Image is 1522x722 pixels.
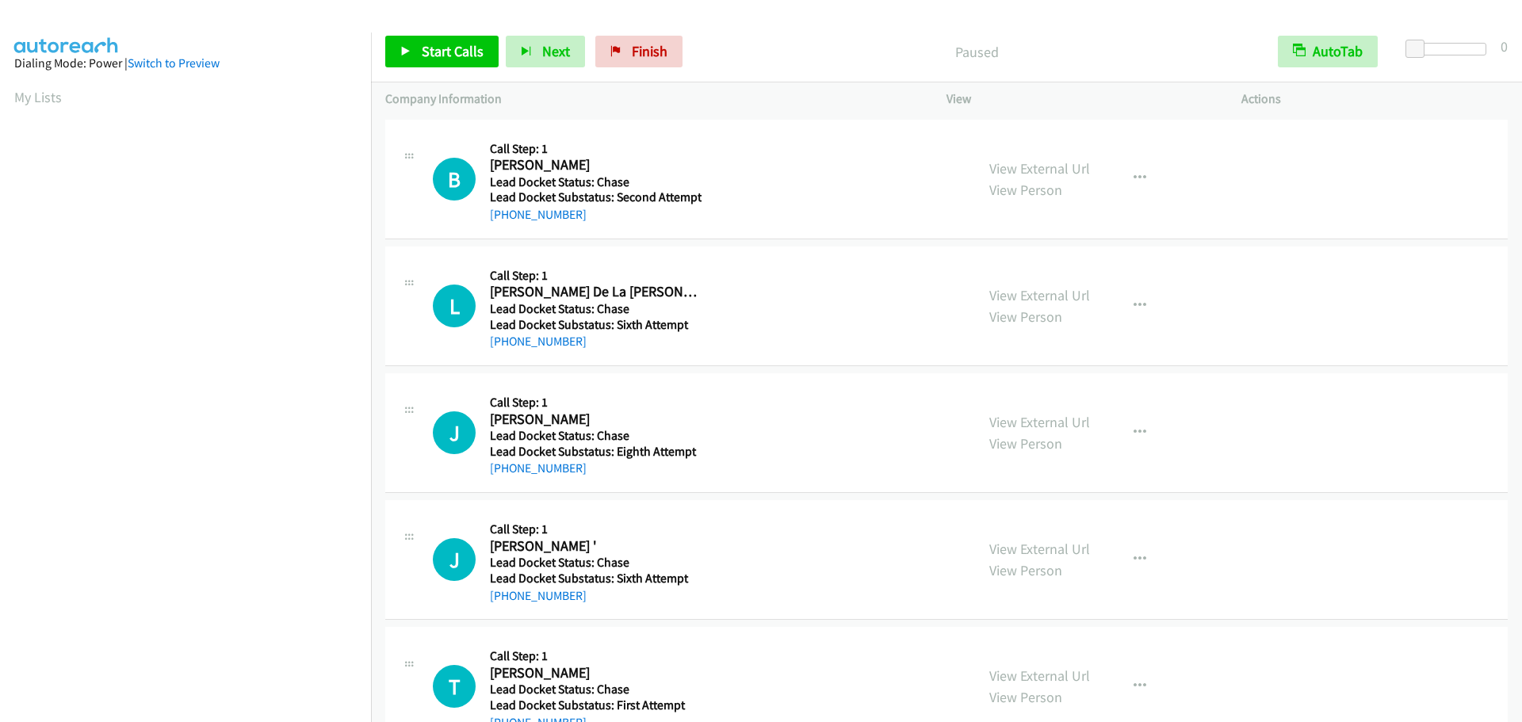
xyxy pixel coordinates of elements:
div: The call is yet to be attempted [433,285,476,327]
h5: Lead Docket Status: Chase [490,301,697,317]
h1: J [433,538,476,581]
h5: Call Step: 1 [490,395,697,411]
h5: Call Step: 1 [490,521,697,537]
p: Actions [1241,90,1508,109]
h1: L [433,285,476,327]
h5: Lead Docket Status: Chase [490,428,697,444]
p: View [946,90,1213,109]
a: [PHONE_NUMBER] [490,207,587,222]
h1: T [433,665,476,708]
div: Dialing Mode: Power | [14,54,357,73]
h5: Call Step: 1 [490,268,697,284]
h2: [PERSON_NAME] [490,664,697,682]
p: Paused [704,41,1249,63]
a: View Person [989,688,1062,706]
h5: Lead Docket Substatus: Eighth Attempt [490,444,697,460]
div: The call is yet to be attempted [433,411,476,454]
div: The call is yet to be attempted [433,158,476,201]
a: View Person [989,434,1062,453]
a: View External Url [989,413,1090,431]
h5: Call Step: 1 [490,648,697,664]
h5: Lead Docket Status: Chase [490,174,702,190]
h2: [PERSON_NAME] De La [PERSON_NAME] [490,283,697,301]
h5: Lead Docket Substatus: Second Attempt [490,189,702,205]
a: Finish [595,36,683,67]
a: My Lists [14,88,62,106]
button: AutoTab [1278,36,1378,67]
h5: Call Step: 1 [490,141,702,157]
a: [PHONE_NUMBER] [490,460,587,476]
h5: Lead Docket Substatus: First Attempt [490,697,697,713]
div: The call is yet to be attempted [433,665,476,708]
button: Next [506,36,585,67]
a: Switch to Preview [128,55,220,71]
div: 0 [1501,36,1508,57]
p: Company Information [385,90,918,109]
a: View External Url [989,540,1090,558]
h5: Lead Docket Status: Chase [490,682,697,697]
div: The call is yet to be attempted [433,538,476,581]
h2: [PERSON_NAME] ' [490,537,697,556]
h1: J [433,411,476,454]
h5: Lead Docket Substatus: Sixth Attempt [490,571,697,586]
a: View Person [989,561,1062,579]
h2: [PERSON_NAME] [490,156,697,174]
a: View External Url [989,286,1090,304]
a: View External Url [989,667,1090,685]
span: Next [542,42,570,60]
a: View Person [989,181,1062,199]
a: [PHONE_NUMBER] [490,334,587,349]
h5: Lead Docket Status: Chase [490,555,697,571]
span: Finish [632,42,667,60]
a: View Person [989,308,1062,326]
span: Start Calls [422,42,484,60]
a: [PHONE_NUMBER] [490,588,587,603]
a: View External Url [989,159,1090,178]
div: Delay between calls (in seconds) [1413,43,1486,55]
h5: Lead Docket Substatus: Sixth Attempt [490,317,697,333]
h1: B [433,158,476,201]
a: Start Calls [385,36,499,67]
h2: [PERSON_NAME] [490,411,697,429]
